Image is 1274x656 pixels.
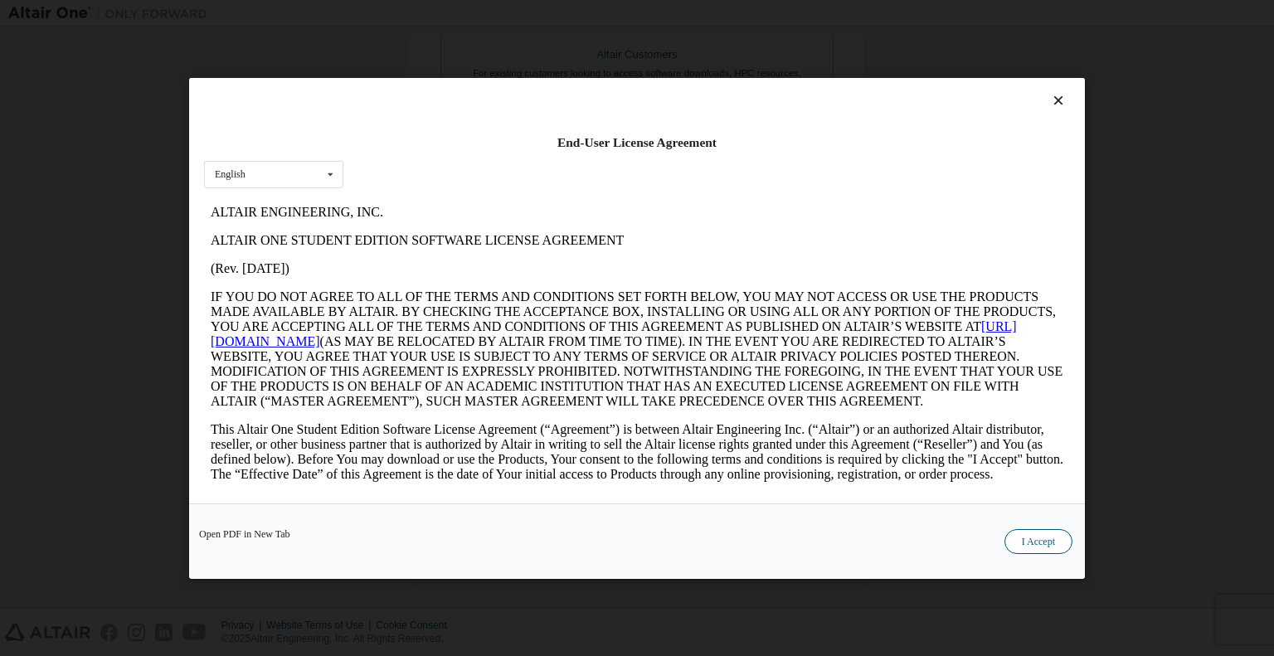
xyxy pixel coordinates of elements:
a: [URL][DOMAIN_NAME] [7,121,813,150]
button: I Accept [1004,528,1072,553]
a: Open PDF in New Tab [199,528,290,538]
div: End-User License Agreement [204,134,1070,151]
p: This Altair One Student Edition Software License Agreement (“Agreement”) is between Altair Engine... [7,224,859,284]
p: (Rev. [DATE]) [7,63,859,78]
p: ALTAIR ENGINEERING, INC. [7,7,859,22]
div: English [215,169,246,179]
p: ALTAIR ONE STUDENT EDITION SOFTWARE LICENSE AGREEMENT [7,35,859,50]
p: IF YOU DO NOT AGREE TO ALL OF THE TERMS AND CONDITIONS SET FORTH BELOW, YOU MAY NOT ACCESS OR USE... [7,91,859,211]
